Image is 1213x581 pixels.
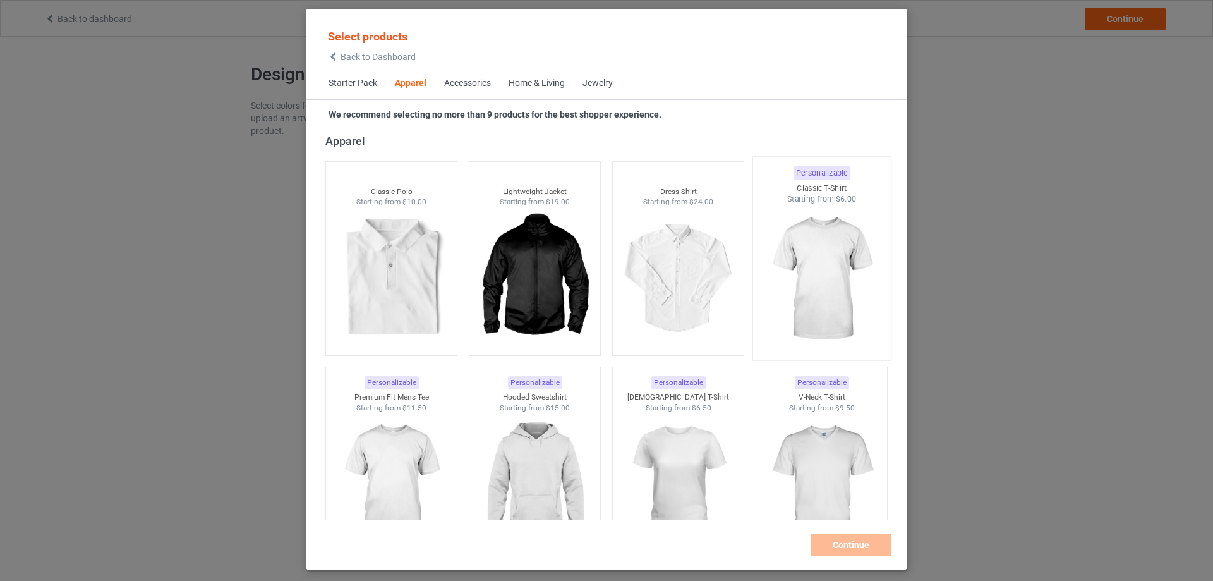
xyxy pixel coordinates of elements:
[756,403,888,413] div: Starting from
[444,77,491,90] div: Accessories
[402,197,426,206] span: $10.00
[692,403,711,412] span: $6.50
[753,193,891,204] div: Starting from
[469,403,601,413] div: Starting from
[546,403,570,412] span: $15.00
[613,197,744,207] div: Starting from
[365,376,419,389] div: Personalizable
[478,207,591,349] img: regular.jpg
[341,52,416,62] span: Back to Dashboard
[622,207,735,349] img: regular.jpg
[469,197,601,207] div: Starting from
[613,392,744,403] div: [DEMOGRAPHIC_DATA] T-Shirt
[326,392,457,403] div: Premium Fit Mens Tee
[320,68,386,99] span: Starter Pack
[326,197,457,207] div: Starting from
[326,187,457,197] div: Classic Polo
[836,194,857,204] span: $6.00
[402,403,426,412] span: $11.50
[689,197,713,206] span: $24.00
[326,403,457,413] div: Starting from
[762,205,881,353] img: regular.jpg
[325,133,893,148] div: Apparel
[546,197,570,206] span: $19.00
[395,77,426,90] div: Apparel
[613,403,744,413] div: Starting from
[753,183,891,193] div: Classic T-Shirt
[509,77,565,90] div: Home & Living
[795,376,849,389] div: Personalizable
[756,392,888,403] div: V-Neck T-Shirt
[651,376,706,389] div: Personalizable
[582,77,613,90] div: Jewelry
[793,166,850,180] div: Personalizable
[835,403,855,412] span: $9.50
[508,376,562,389] div: Personalizable
[478,413,591,554] img: regular.jpg
[328,30,407,43] span: Select products
[335,413,448,554] img: regular.jpg
[622,413,735,554] img: regular.jpg
[765,413,878,554] img: regular.jpg
[469,187,601,197] div: Lightweight Jacket
[335,207,448,349] img: regular.jpg
[469,392,601,403] div: Hooded Sweatshirt
[613,187,744,197] div: Dress Shirt
[329,109,661,119] strong: We recommend selecting no more than 9 products for the best shopper experience.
